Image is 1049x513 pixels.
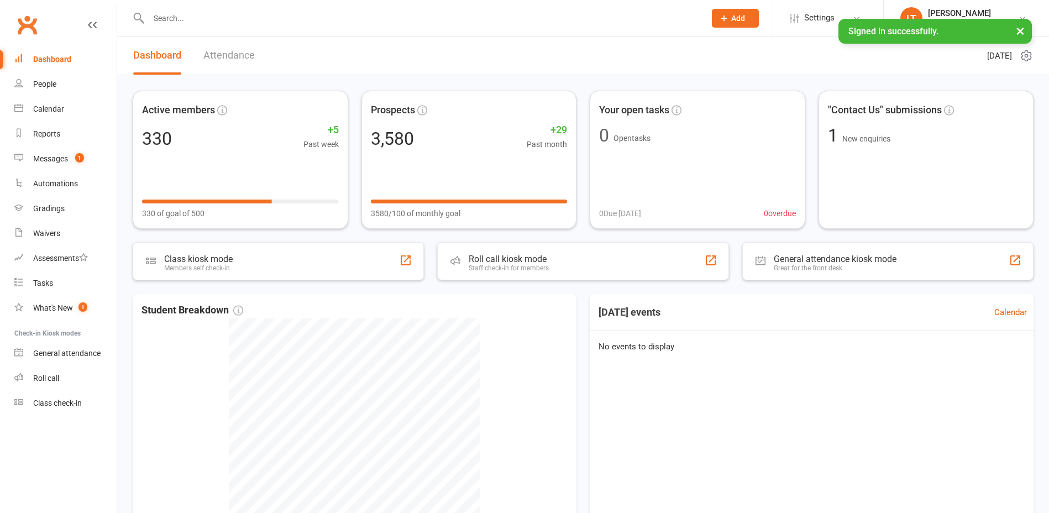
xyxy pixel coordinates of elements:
span: Student Breakdown [141,302,243,318]
a: Assessments [14,246,117,271]
div: Great for the front desk [774,264,896,272]
div: General attendance [33,349,101,358]
span: Your open tasks [599,102,669,118]
div: Dashboard [33,55,71,64]
a: Tasks [14,271,117,296]
div: People [33,80,56,88]
div: Excel Martial Arts [928,18,991,28]
span: Add [731,14,745,23]
span: New enquiries [842,134,890,143]
div: Reports [33,129,60,138]
span: 330 of goal of 500 [142,207,204,219]
div: What's New [33,303,73,312]
a: Gradings [14,196,117,221]
div: Class kiosk mode [164,254,233,264]
span: Past week [303,138,339,150]
span: 0 overdue [764,207,796,219]
span: Active members [142,102,215,118]
span: 1 [828,125,842,146]
div: Staff check-in for members [469,264,549,272]
h3: [DATE] events [590,302,669,322]
a: People [14,72,117,97]
span: Prospects [371,102,415,118]
a: Calendar [994,306,1027,319]
span: +5 [303,122,339,138]
span: Past month [527,138,567,150]
a: What's New1 [14,296,117,321]
div: Waivers [33,229,60,238]
div: Calendar [33,104,64,113]
div: 330 [142,130,172,148]
button: Add [712,9,759,28]
span: 3580/100 of monthly goal [371,207,460,219]
button: × [1010,19,1030,43]
div: Gradings [33,204,65,213]
div: Roll call kiosk mode [469,254,549,264]
div: LT [900,7,922,29]
span: Settings [804,6,835,30]
div: Assessments [33,254,88,263]
input: Search... [145,11,697,26]
div: General attendance kiosk mode [774,254,896,264]
div: Members self check-in [164,264,233,272]
a: Dashboard [133,36,181,75]
span: 1 [75,153,84,163]
div: Messages [33,154,68,163]
a: Reports [14,122,117,146]
div: Roll call [33,374,59,383]
div: Automations [33,179,78,188]
a: General attendance kiosk mode [14,341,117,366]
span: Open tasks [613,134,651,143]
div: 3,580 [371,130,414,148]
div: [PERSON_NAME] [928,8,991,18]
a: Waivers [14,221,117,246]
div: 0 [599,127,609,144]
span: Signed in successfully. [848,26,938,36]
span: 0 Due [DATE] [599,207,641,219]
a: Class kiosk mode [14,391,117,416]
span: [DATE] [987,49,1012,62]
span: 1 [78,302,87,312]
a: Dashboard [14,47,117,72]
div: No events to display [585,331,1038,362]
a: Automations [14,171,117,196]
a: Roll call [14,366,117,391]
a: Messages 1 [14,146,117,171]
div: Tasks [33,279,53,287]
a: Attendance [203,36,255,75]
a: Clubworx [13,11,41,39]
span: "Contact Us" submissions [828,102,942,118]
div: Class check-in [33,399,82,407]
span: +29 [527,122,567,138]
a: Calendar [14,97,117,122]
